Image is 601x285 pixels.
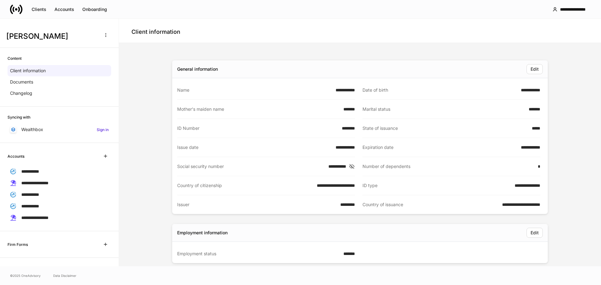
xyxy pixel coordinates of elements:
p: Changelog [10,90,32,96]
a: Changelog [8,88,111,99]
div: Date of birth [362,87,517,93]
div: Country of citizenship [177,182,313,189]
h6: Content [8,55,22,61]
div: Employment status [177,251,340,257]
span: © 2025 OneAdvisory [10,273,41,278]
div: Expiration date [362,144,517,150]
a: Data Disclaimer [53,273,76,278]
div: Clients [32,7,46,12]
div: Employment information [177,230,228,236]
div: Country of issuance [362,201,498,208]
a: Client information [8,65,111,76]
div: Mother's maiden name [177,106,340,112]
h6: Firm Forms [8,242,28,247]
button: Edit [527,64,543,74]
div: Number of dependents [362,163,534,170]
p: Client information [10,68,46,74]
div: Social security number [177,163,325,170]
div: General information [177,66,218,72]
div: Marital status [362,106,525,112]
h6: Syncing with [8,114,30,120]
div: ID Number [177,125,338,131]
button: Accounts [50,4,78,14]
p: Documents [10,79,33,85]
div: Issue date [177,144,332,150]
h4: Client information [131,28,180,36]
h3: [PERSON_NAME] [6,31,97,41]
button: Onboarding [78,4,111,14]
h6: Sign in [97,127,109,133]
div: Edit [531,67,539,71]
a: Documents [8,76,111,88]
button: Edit [527,228,543,238]
div: Edit [531,231,539,235]
div: ID type [362,182,511,189]
div: Accounts [54,7,74,12]
div: Onboarding [82,7,107,12]
button: Clients [28,4,50,14]
h6: Accounts [8,153,24,159]
div: Name [177,87,332,93]
div: Issuer [177,201,336,208]
div: State of issuance [362,125,528,131]
p: Wealthbox [21,126,43,133]
a: WealthboxSign in [8,124,111,135]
